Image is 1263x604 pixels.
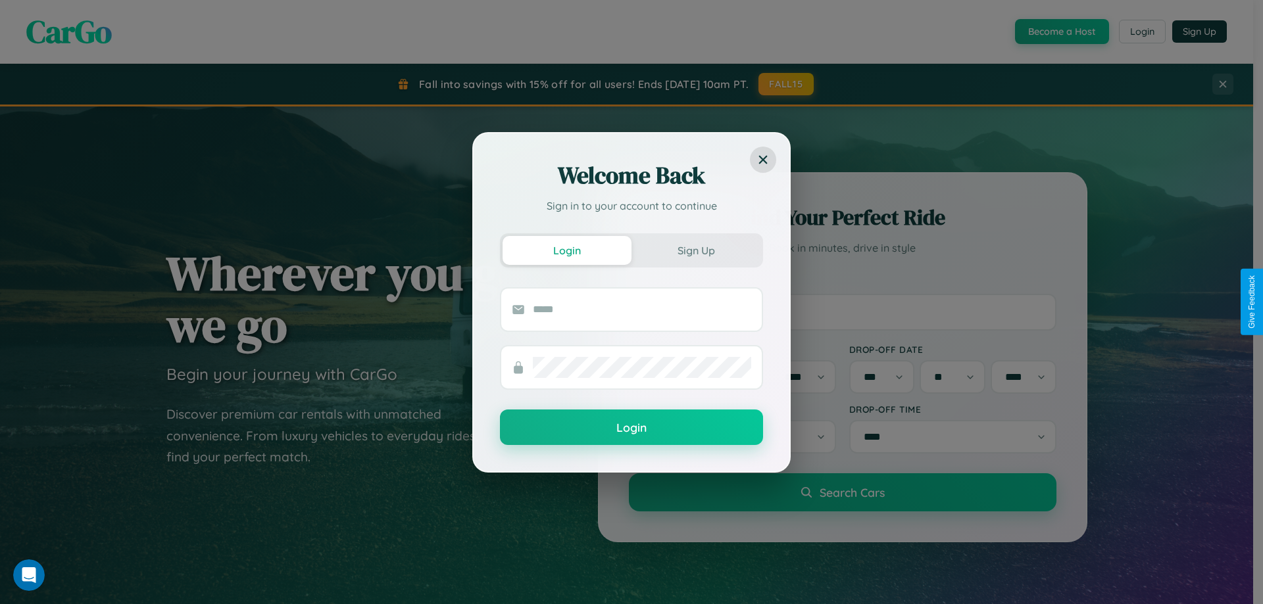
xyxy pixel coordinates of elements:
[631,236,760,265] button: Sign Up
[500,160,763,191] h2: Welcome Back
[13,559,45,591] iframe: Intercom live chat
[503,236,631,265] button: Login
[500,198,763,214] p: Sign in to your account to continue
[500,409,763,445] button: Login
[1247,275,1256,329] div: Give Feedback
